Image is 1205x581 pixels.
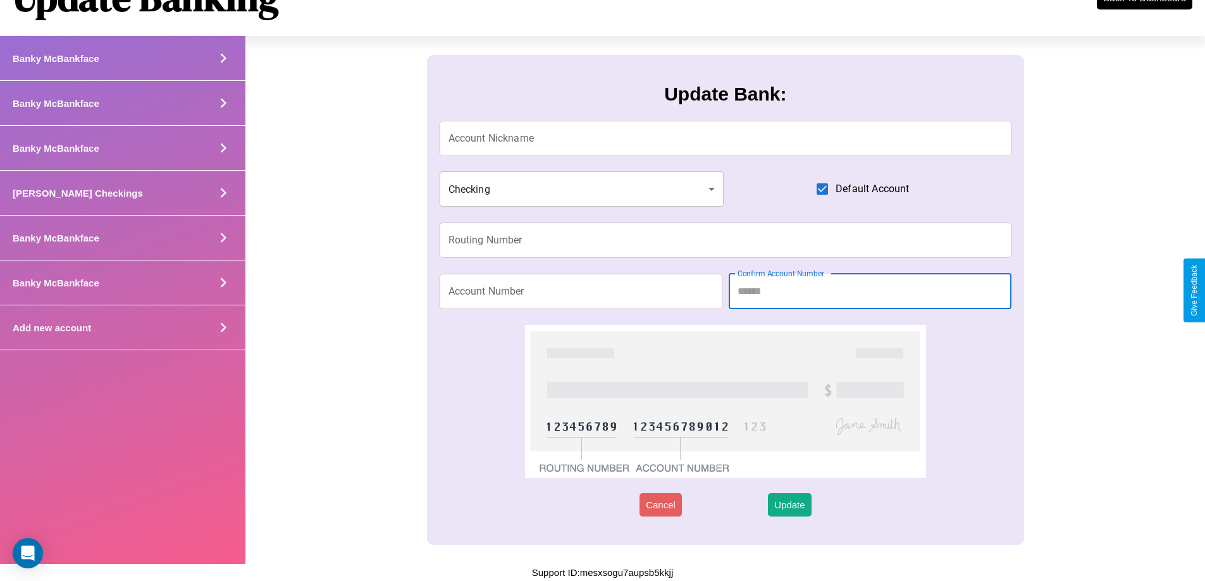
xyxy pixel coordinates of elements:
[440,171,724,207] div: Checking
[664,83,786,105] h3: Update Bank:
[13,188,143,199] h4: [PERSON_NAME] Checkings
[13,53,99,64] h4: Banky McBankface
[13,98,99,109] h4: Banky McBankface
[738,268,824,279] label: Confirm Account Number
[640,493,682,517] button: Cancel
[532,564,673,581] p: Support ID: mesxsogu7aupsb5kkjj
[13,143,99,154] h4: Banky McBankface
[1190,265,1199,316] div: Give Feedback
[768,493,811,517] button: Update
[13,233,99,243] h4: Banky McBankface
[13,278,99,288] h4: Banky McBankface
[13,322,91,333] h4: Add new account
[13,538,43,568] div: Open Intercom Messenger
[836,181,909,197] span: Default Account
[525,325,925,478] img: check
